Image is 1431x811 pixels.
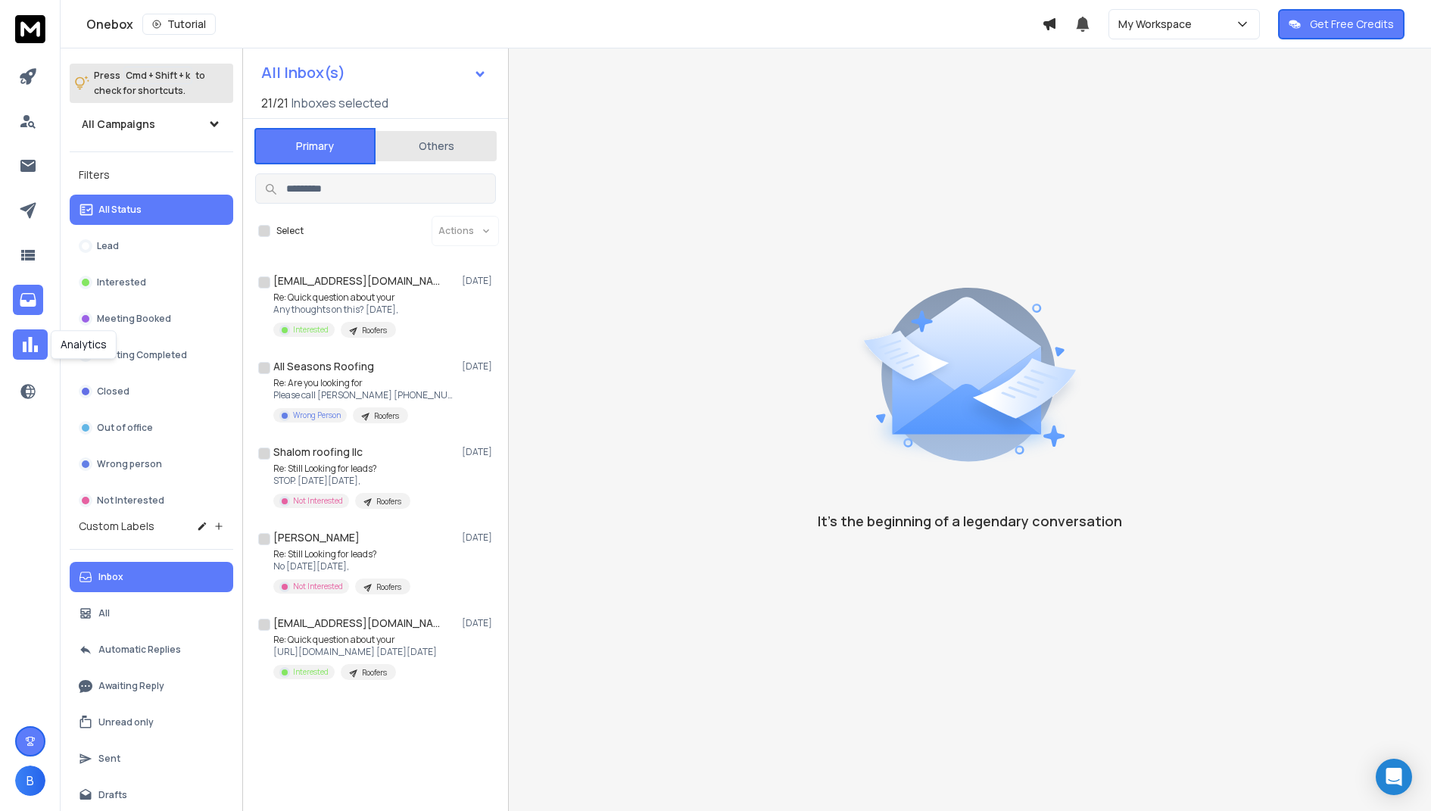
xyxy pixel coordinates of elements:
[97,494,164,507] p: Not Interested
[362,325,387,336] p: Roofers
[70,598,233,629] button: All
[273,616,440,631] h1: [EMAIL_ADDRESS][DOMAIN_NAME]
[70,109,233,139] button: All Campaigns
[462,617,496,629] p: [DATE]
[273,634,437,646] p: Re: Quick question about your
[273,359,374,374] h1: All Seasons Roofing
[97,240,119,252] p: Lead
[261,94,288,112] span: 21 / 21
[362,667,387,678] p: Roofers
[1310,17,1394,32] p: Get Free Credits
[273,377,455,389] p: Re: Are you looking for
[97,422,153,434] p: Out of office
[1376,759,1412,795] div: Open Intercom Messenger
[98,680,164,692] p: Awaiting Reply
[273,273,440,289] h1: [EMAIL_ADDRESS][DOMAIN_NAME]
[273,560,410,572] p: No [DATE][DATE],
[374,410,399,422] p: Roofers
[273,548,410,560] p: Re: Still Looking for leads?
[273,389,455,401] p: Please call [PERSON_NAME] [PHONE_NUMBER] On
[70,449,233,479] button: Wrong person
[98,716,154,728] p: Unread only
[142,14,216,35] button: Tutorial
[70,671,233,701] button: Awaiting Reply
[94,68,205,98] p: Press to check for shortcuts.
[70,707,233,738] button: Unread only
[273,444,363,460] h1: Shalom roofing llc
[70,164,233,186] h3: Filters
[70,485,233,516] button: Not Interested
[82,117,155,132] h1: All Campaigns
[462,532,496,544] p: [DATE]
[70,304,233,334] button: Meeting Booked
[97,349,187,361] p: Meeting Completed
[273,646,437,658] p: [URL][DOMAIN_NAME] [DATE][DATE]
[261,65,345,80] h1: All Inbox(s)
[254,128,376,164] button: Primary
[462,360,496,373] p: [DATE]
[98,204,142,216] p: All Status
[97,385,129,398] p: Closed
[70,562,233,592] button: Inbox
[1118,17,1198,32] p: My Workspace
[273,475,410,487] p: STOP. [DATE][DATE],
[70,780,233,810] button: Drafts
[1278,9,1404,39] button: Get Free Credits
[70,340,233,370] button: Meeting Completed
[273,530,360,545] h1: [PERSON_NAME]
[98,644,181,656] p: Automatic Replies
[293,581,343,592] p: Not Interested
[70,635,233,665] button: Automatic Replies
[462,446,496,458] p: [DATE]
[70,744,233,774] button: Sent
[70,376,233,407] button: Closed
[51,330,117,359] div: Analytics
[86,14,1042,35] div: Onebox
[293,666,329,678] p: Interested
[97,458,162,470] p: Wrong person
[70,195,233,225] button: All Status
[98,789,127,801] p: Drafts
[273,463,410,475] p: Re: Still Looking for leads?
[273,304,398,316] p: Any thoughts on this? [DATE],
[293,324,329,335] p: Interested
[98,571,123,583] p: Inbox
[376,129,497,163] button: Others
[70,231,233,261] button: Lead
[98,753,120,765] p: Sent
[15,766,45,796] button: B
[376,582,401,593] p: Roofers
[376,496,401,507] p: Roofers
[462,275,496,287] p: [DATE]
[293,410,341,421] p: Wrong Person
[123,67,192,84] span: Cmd + Shift + k
[79,519,154,534] h3: Custom Labels
[293,495,343,507] p: Not Interested
[97,313,171,325] p: Meeting Booked
[291,94,388,112] h3: Inboxes selected
[70,267,233,298] button: Interested
[249,58,499,88] button: All Inbox(s)
[273,292,398,304] p: Re: Quick question about your
[98,607,110,619] p: All
[818,510,1122,532] p: It’s the beginning of a legendary conversation
[276,225,304,237] label: Select
[97,276,146,289] p: Interested
[70,413,233,443] button: Out of office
